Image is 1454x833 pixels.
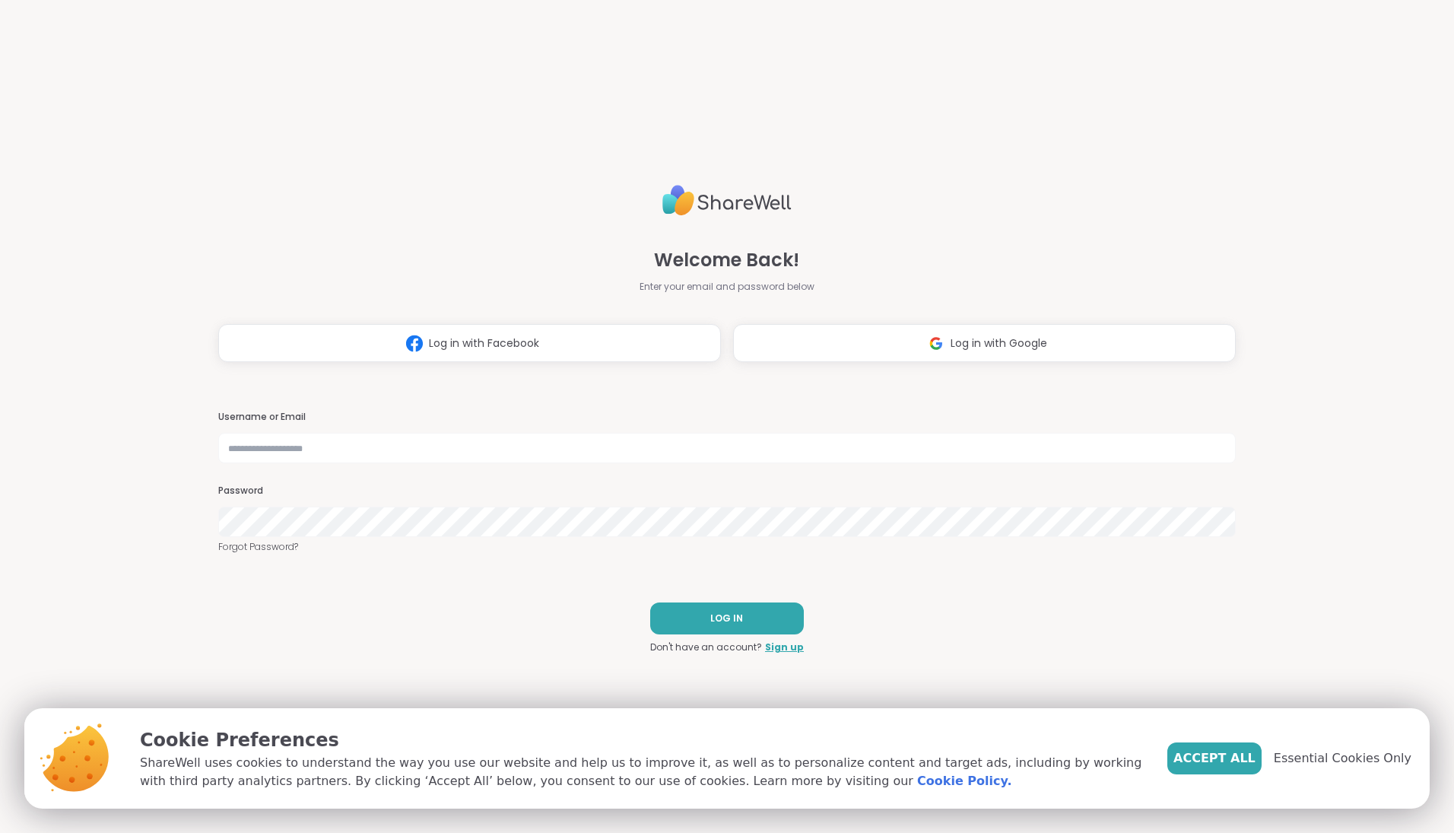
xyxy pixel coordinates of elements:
[1167,742,1262,774] button: Accept All
[218,324,721,362] button: Log in with Facebook
[640,280,814,294] span: Enter your email and password below
[951,335,1047,351] span: Log in with Google
[654,246,799,274] span: Welcome Back!
[218,485,1236,498] h3: Password
[922,329,951,358] img: ShareWell Logomark
[1274,749,1411,768] span: Essential Cookies Only
[429,335,539,351] span: Log in with Facebook
[140,754,1143,790] p: ShareWell uses cookies to understand the way you use our website and help us to improve it, as we...
[218,540,1236,554] a: Forgot Password?
[917,772,1011,790] a: Cookie Policy.
[733,324,1236,362] button: Log in with Google
[662,179,792,222] img: ShareWell Logo
[650,602,804,634] button: LOG IN
[650,641,762,654] span: Don't have an account?
[218,411,1236,424] h3: Username or Email
[710,612,743,625] span: LOG IN
[1173,749,1256,768] span: Accept All
[400,329,429,358] img: ShareWell Logomark
[765,641,804,654] a: Sign up
[140,726,1143,754] p: Cookie Preferences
